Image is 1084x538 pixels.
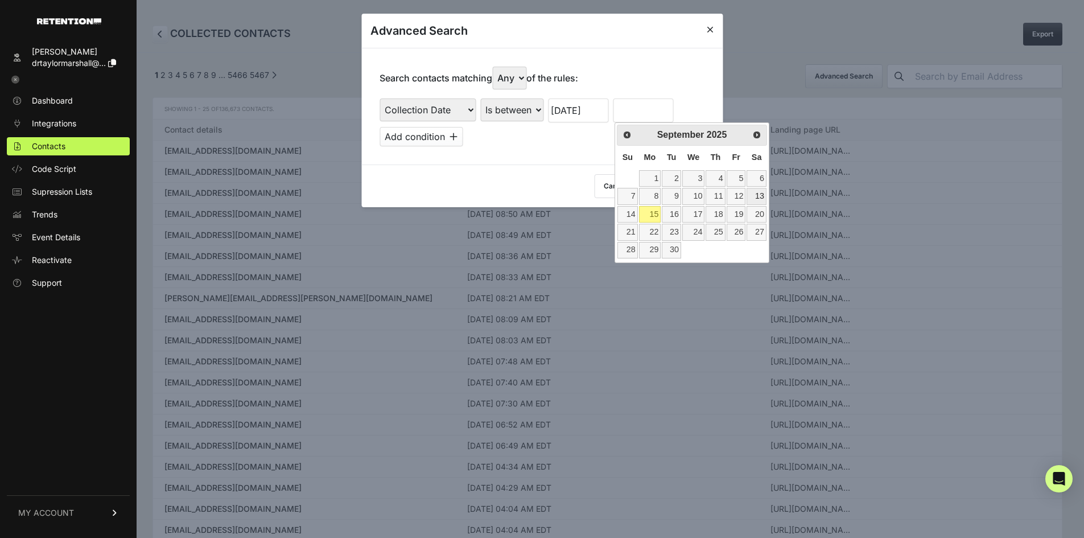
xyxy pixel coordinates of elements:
span: Code Script [32,163,76,175]
a: Prev [619,126,635,143]
a: 23 [662,224,681,240]
a: 15 [639,206,661,223]
a: 21 [617,224,637,240]
a: 19 [727,206,746,223]
span: drtaylormarshall@... [32,58,106,68]
a: 22 [639,224,661,240]
a: 9 [662,188,681,204]
a: 29 [639,242,661,258]
a: 3 [682,170,704,187]
span: Supression Lists [32,186,92,198]
span: Prev [623,130,632,139]
a: 30 [662,242,681,258]
a: 17 [682,206,704,223]
span: Support [32,277,62,289]
a: Dashboard [7,92,130,110]
span: Thursday [711,153,721,162]
a: Code Script [7,160,130,178]
a: 20 [747,206,766,223]
a: Contacts [7,137,130,155]
a: Trends [7,206,130,224]
a: Support [7,274,130,292]
a: 13 [747,188,766,204]
a: 28 [617,242,637,258]
span: Tuesday [667,153,677,162]
span: Saturday [752,153,762,162]
div: [PERSON_NAME] [32,46,116,58]
span: Dashboard [32,95,73,106]
a: 27 [747,224,766,240]
a: 7 [617,188,637,204]
a: MY ACCOUNT [7,495,130,530]
h3: Advanced Search [370,23,468,39]
span: MY ACCOUNT [18,507,74,519]
span: Friday [732,153,740,162]
a: Reactivate [7,251,130,269]
a: 4 [706,170,725,187]
a: 14 [617,206,637,223]
span: Next [752,130,761,139]
a: 2 [662,170,681,187]
span: 2025 [707,130,727,139]
a: [PERSON_NAME] drtaylormarshall@... [7,43,130,72]
p: Search contacts matching of the rules: [380,67,578,89]
a: Supression Lists [7,183,130,201]
a: 5 [727,170,746,187]
a: Integrations [7,114,130,133]
button: Add condition [380,127,463,146]
span: Trends [32,209,57,220]
span: Sunday [623,153,633,162]
span: Monday [644,153,656,162]
a: 12 [727,188,746,204]
a: 10 [682,188,704,204]
span: Reactivate [32,254,72,266]
span: Contacts [32,141,65,152]
a: 11 [706,188,725,204]
a: 18 [706,206,725,223]
a: 24 [682,224,704,240]
img: Retention.com [37,18,101,24]
div: Open Intercom Messenger [1045,465,1073,492]
a: 16 [662,206,681,223]
span: Wednesday [687,153,699,162]
span: Integrations [32,118,76,129]
a: 8 [639,188,661,204]
a: 1 [639,170,661,187]
a: 26 [727,224,746,240]
button: Cancel [594,174,636,198]
a: 6 [747,170,766,187]
a: Next [749,126,765,143]
span: Event Details [32,232,80,243]
span: September [657,130,704,139]
a: Event Details [7,228,130,247]
a: 25 [706,224,725,240]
